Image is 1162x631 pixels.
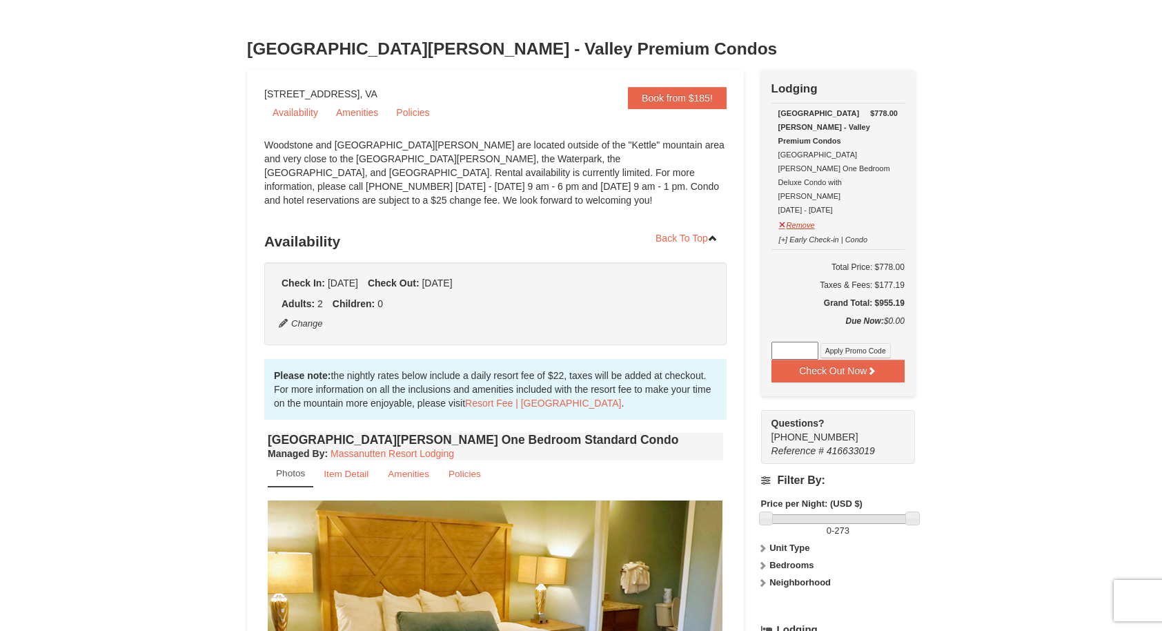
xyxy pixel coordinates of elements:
[465,398,621,409] a: Resort Fee | [GEOGRAPHIC_DATA]
[264,138,727,221] div: Woodstone and [GEOGRAPHIC_DATA][PERSON_NAME] are located outside of the "Kettle" mountain area an...
[422,278,452,289] span: [DATE]
[761,524,915,538] label: -
[771,296,905,310] h5: Grand Total: $955.19
[268,460,313,487] a: Photos
[834,525,849,536] span: 273
[771,360,905,382] button: Check Out Now
[827,445,875,456] span: 416633019
[264,102,326,123] a: Availability
[846,316,884,326] strong: Due Now:
[778,229,869,246] button: [+] Early Check-in | Condo
[827,525,831,536] span: 0
[769,560,814,570] strong: Bedrooms
[331,448,454,459] a: Massanutten Resort Lodging
[769,543,809,553] strong: Unit Type
[628,87,727,109] a: Book from $185!
[278,316,324,331] button: Change
[315,460,377,487] a: Item Detail
[820,343,891,358] button: Apply Promo Code
[247,35,915,63] h3: [GEOGRAPHIC_DATA][PERSON_NAME] - Valley Premium Condos
[771,260,905,274] h6: Total Price: $778.00
[771,416,890,443] span: [PHONE_NUMBER]
[268,433,723,447] h4: [GEOGRAPHIC_DATA][PERSON_NAME] One Bedroom Standard Condo
[771,82,818,95] strong: Lodging
[324,469,368,479] small: Item Detail
[388,469,429,479] small: Amenities
[276,468,305,478] small: Photos
[268,448,328,459] strong: :
[778,109,870,145] strong: [GEOGRAPHIC_DATA][PERSON_NAME] - Valley Premium Condos
[388,102,437,123] a: Policies
[771,314,905,342] div: $0.00
[282,278,325,289] strong: Check In:
[771,445,824,456] span: Reference #
[264,359,727,420] div: the nightly rates below include a daily resort fee of $22, taxes will be added at checkout. For m...
[268,448,324,459] span: Managed By
[761,498,863,509] strong: Price per Night: (USD $)
[282,298,315,309] strong: Adults:
[333,298,375,309] strong: Children:
[870,106,898,120] strong: $778.00
[317,298,323,309] span: 2
[328,278,358,289] span: [DATE]
[647,228,727,249] a: Back To Top
[368,278,420,289] strong: Check Out:
[440,460,490,487] a: Policies
[328,102,386,123] a: Amenities
[379,460,438,487] a: Amenities
[264,228,727,255] h3: Availability
[771,278,905,292] div: Taxes & Fees: $177.19
[761,474,915,487] h4: Filter By:
[377,298,383,309] span: 0
[778,215,816,232] button: Remove
[449,469,481,479] small: Policies
[274,370,331,381] strong: Please note:
[771,418,825,429] strong: Questions?
[769,577,831,588] strong: Neighborhood
[778,106,898,217] div: [GEOGRAPHIC_DATA][PERSON_NAME] One Bedroom Deluxe Condo with [PERSON_NAME] [DATE] - [DATE]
